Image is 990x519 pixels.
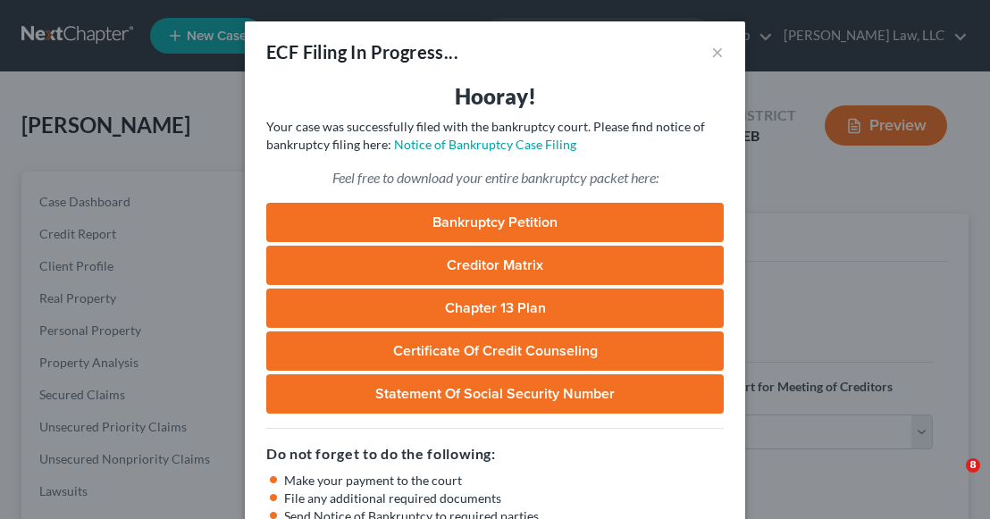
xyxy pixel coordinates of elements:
[266,289,724,328] a: Chapter 13 Plan
[284,490,724,507] li: File any additional required documents
[266,443,724,465] h5: Do not forget to do the following:
[266,203,724,242] a: Bankruptcy Petition
[266,168,724,188] p: Feel free to download your entire bankruptcy packet here:
[266,331,724,371] a: Certificate of Credit Counseling
[266,246,724,285] a: Creditor Matrix
[929,458,972,501] iframe: Intercom live chat
[266,82,724,111] h3: Hooray!
[266,119,705,152] span: Your case was successfully filed with the bankruptcy court. Please find notice of bankruptcy fili...
[284,472,724,490] li: Make your payment to the court
[266,374,724,414] a: Statement of Social Security Number
[966,458,980,473] span: 8
[266,39,458,64] div: ECF Filing In Progress...
[711,41,724,63] button: ×
[394,137,576,152] a: Notice of Bankruptcy Case Filing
